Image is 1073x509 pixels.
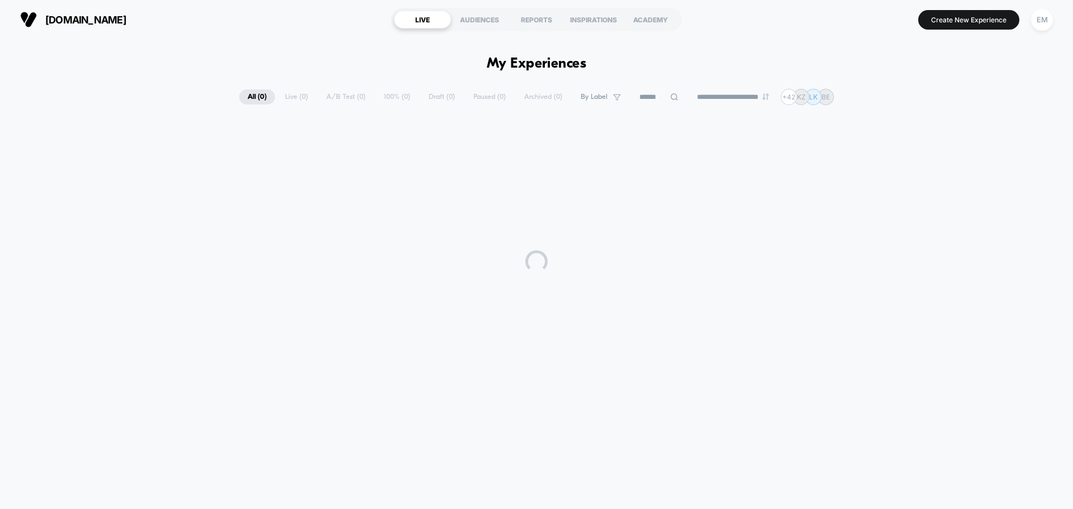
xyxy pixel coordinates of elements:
span: By Label [581,93,607,101]
p: LK [809,93,818,101]
p: KZ [797,93,806,101]
p: BE [822,93,830,101]
div: + 42 [781,89,797,105]
div: ACADEMY [622,11,679,28]
button: EM [1028,8,1056,31]
button: [DOMAIN_NAME] [17,11,130,28]
span: All ( 0 ) [239,89,275,104]
div: LIVE [394,11,451,28]
h1: My Experiences [487,56,587,72]
span: [DOMAIN_NAME] [45,14,126,26]
div: AUDIENCES [451,11,508,28]
img: end [762,93,769,100]
img: Visually logo [20,11,37,28]
div: INSPIRATIONS [565,11,622,28]
div: EM [1031,9,1053,31]
button: Create New Experience [918,10,1019,30]
div: REPORTS [508,11,565,28]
